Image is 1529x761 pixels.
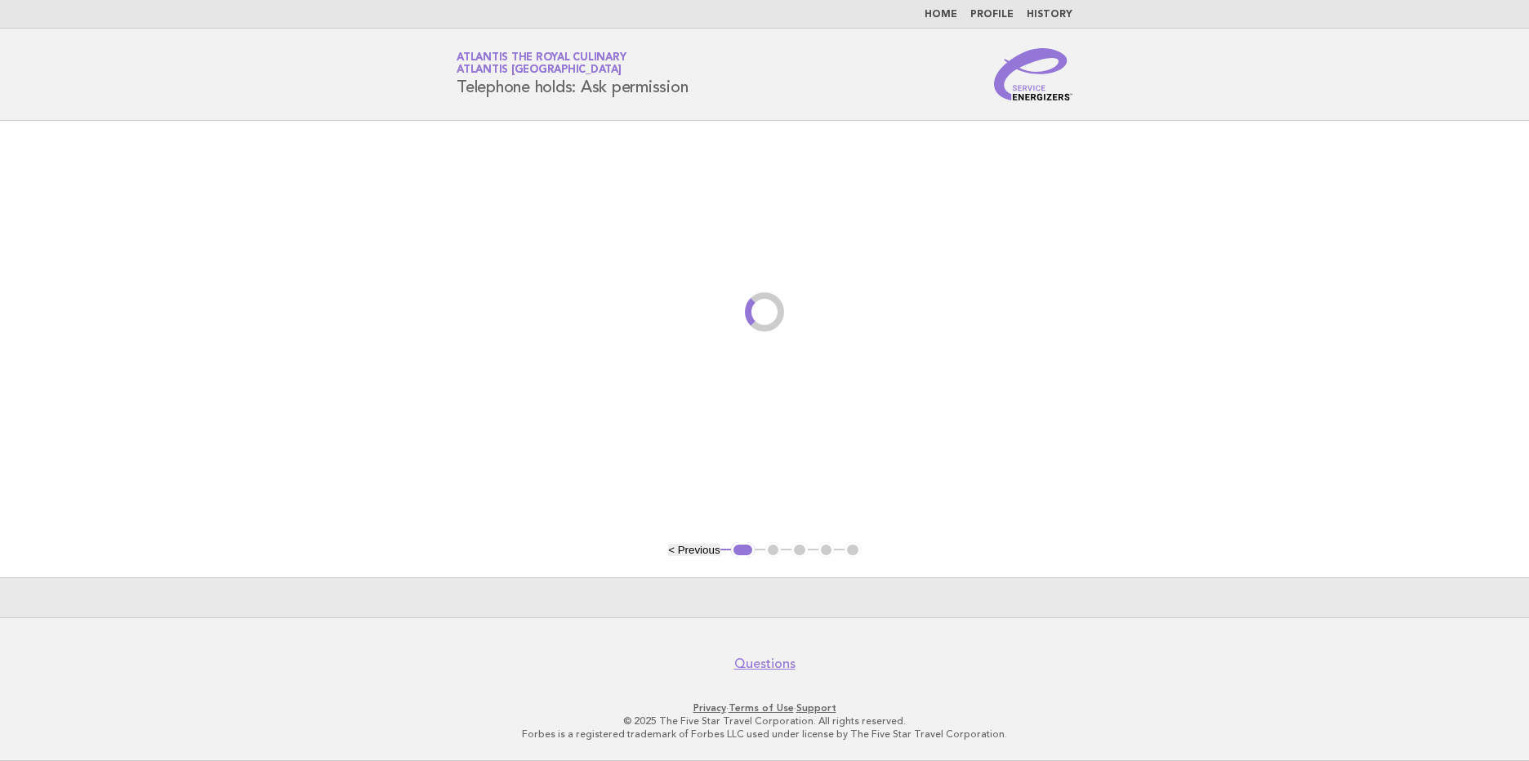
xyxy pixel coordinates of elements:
a: History [1027,10,1072,20]
a: Privacy [693,702,726,714]
p: · · [265,701,1264,714]
img: Service Energizers [994,48,1072,100]
p: Forbes is a registered trademark of Forbes LLC used under license by The Five Star Travel Corpora... [265,728,1264,741]
a: Atlantis the Royal CulinaryAtlantis [GEOGRAPHIC_DATA] [457,52,626,75]
a: Questions [734,656,796,672]
p: © 2025 The Five Star Travel Corporation. All rights reserved. [265,714,1264,728]
a: Support [796,702,836,714]
a: Terms of Use [729,702,794,714]
span: Atlantis [GEOGRAPHIC_DATA] [457,65,622,76]
h1: Telephone holds: Ask permission [457,53,688,96]
a: Profile [970,10,1014,20]
a: Home [925,10,957,20]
